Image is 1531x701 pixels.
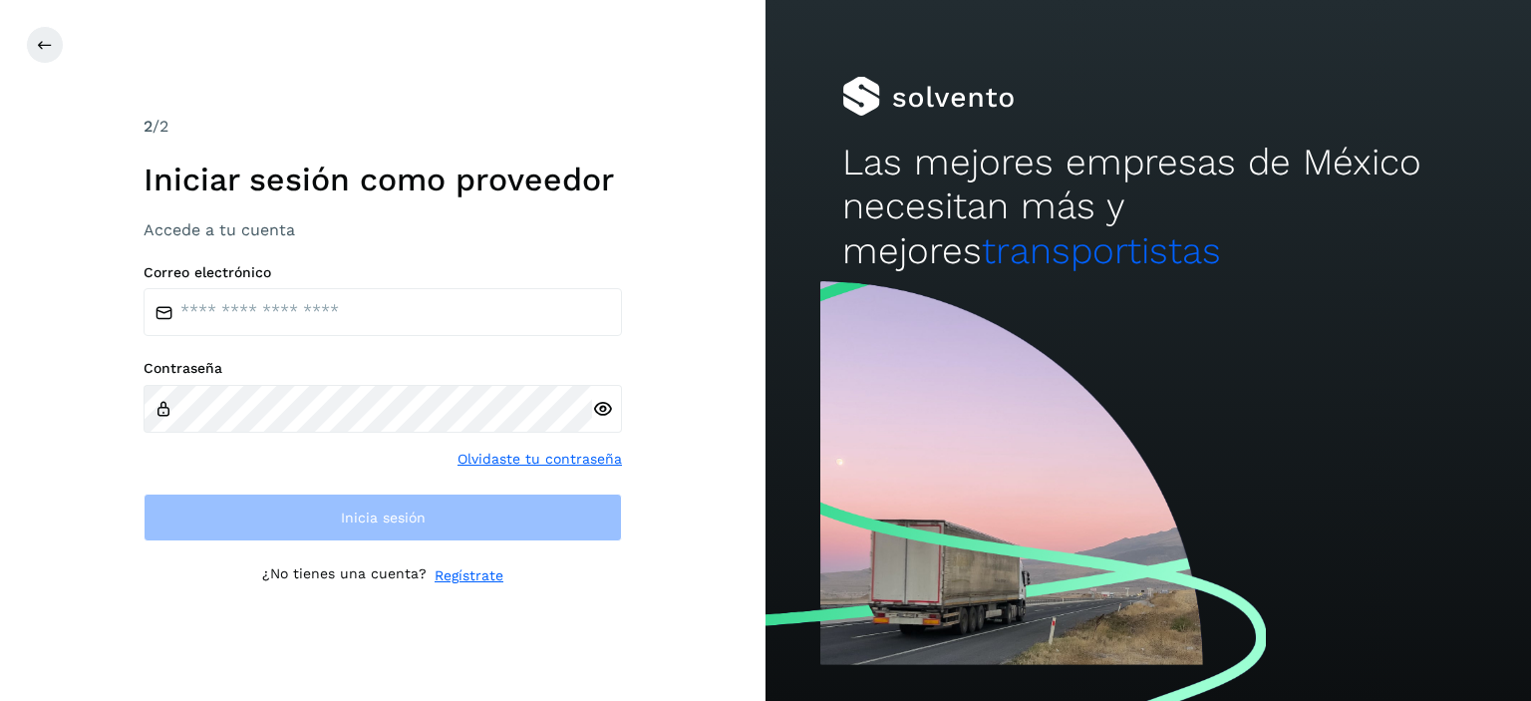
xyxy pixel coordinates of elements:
[341,511,426,525] span: Inicia sesión
[144,494,622,541] button: Inicia sesión
[144,360,622,377] label: Contraseña
[842,141,1454,273] h2: Las mejores empresas de México necesitan más y mejores
[144,220,622,239] h3: Accede a tu cuenta
[262,565,427,586] p: ¿No tienes una cuenta?
[144,117,153,136] span: 2
[982,229,1221,272] span: transportistas
[144,264,622,281] label: Correo electrónico
[458,449,622,470] a: Olvidaste tu contraseña
[144,161,622,198] h1: Iniciar sesión como proveedor
[435,565,503,586] a: Regístrate
[144,115,622,139] div: /2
